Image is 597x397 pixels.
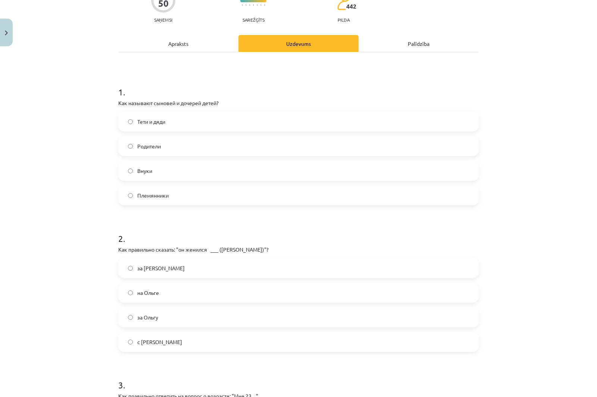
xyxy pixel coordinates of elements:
[118,74,479,97] h1: 1 .
[137,338,182,346] span: с [PERSON_NAME]
[128,193,133,198] input: Племянники
[118,35,238,52] div: Apraksts
[238,35,359,52] div: Uzdevums
[246,4,246,6] img: icon-short-line-57e1e144782c952c97e751825c79c345078a6d821885a25fce030b3d8c18986b.svg
[137,192,169,199] span: Племянники
[118,246,479,253] p: Как правильно сказать: "он женился ___ ([PERSON_NAME])"?
[128,168,133,173] input: Внуки
[137,264,185,272] span: за [PERSON_NAME]
[242,4,243,6] img: icon-short-line-57e1e144782c952c97e751825c79c345078a6d821885a25fce030b3d8c18986b.svg
[346,3,356,10] span: 442
[128,290,133,295] input: на Ольге
[118,220,479,243] h1: 2 .
[128,340,133,344] input: с [PERSON_NAME]
[243,17,265,22] p: Sarežģīts
[249,4,250,6] img: icon-short-line-57e1e144782c952c97e751825c79c345078a6d821885a25fce030b3d8c18986b.svg
[128,315,133,320] input: за Ольгу
[137,142,161,150] span: Родители
[253,4,254,6] img: icon-short-line-57e1e144782c952c97e751825c79c345078a6d821885a25fce030b3d8c18986b.svg
[137,289,159,297] span: на Ольге
[359,35,479,52] div: Palīdzība
[260,4,261,6] img: icon-short-line-57e1e144782c952c97e751825c79c345078a6d821885a25fce030b3d8c18986b.svg
[137,118,165,126] span: Тети и дяди
[137,313,158,321] span: за Ольгу
[118,367,479,390] h1: 3 .
[128,119,133,124] input: Тети и дяди
[5,31,8,35] img: icon-close-lesson-0947bae3869378f0d4975bcd49f059093ad1ed9edebbc8119c70593378902aed.svg
[338,17,350,22] p: pilda
[151,17,175,22] p: Saņemsi
[137,167,152,175] span: Внуки
[118,99,479,107] p: Как называют сыновей и дочерей детей?
[128,144,133,149] input: Родители
[128,266,133,271] input: за [PERSON_NAME]
[264,4,265,6] img: icon-short-line-57e1e144782c952c97e751825c79c345078a6d821885a25fce030b3d8c18986b.svg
